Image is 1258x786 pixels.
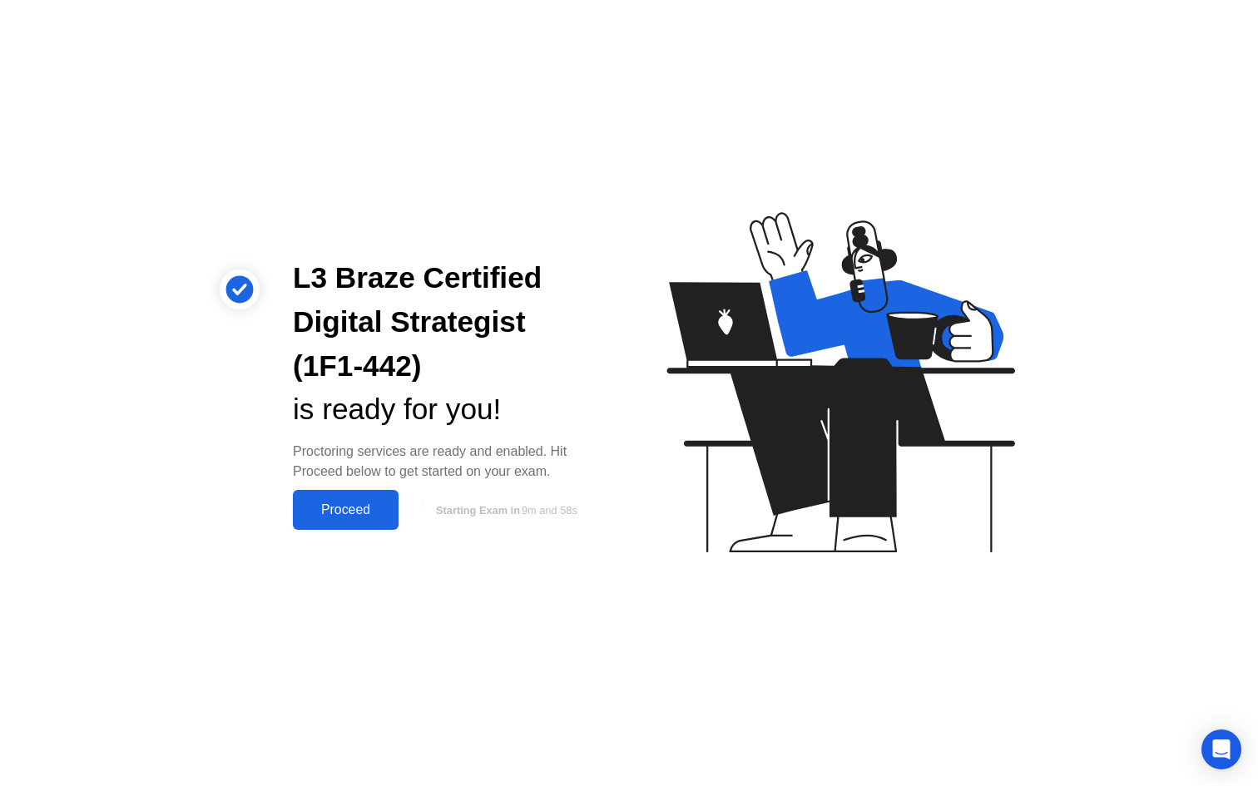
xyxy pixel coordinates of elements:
button: Starting Exam in9m and 58s [407,494,602,526]
button: Proceed [293,490,399,530]
div: Open Intercom Messenger [1201,729,1241,769]
div: L3 Braze Certified Digital Strategist (1F1-442) [293,256,602,388]
div: is ready for you! [293,388,602,432]
div: Proceed [298,502,394,517]
span: 9m and 58s [522,504,577,517]
div: Proctoring services are ready and enabled. Hit Proceed below to get started on your exam. [293,442,602,482]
